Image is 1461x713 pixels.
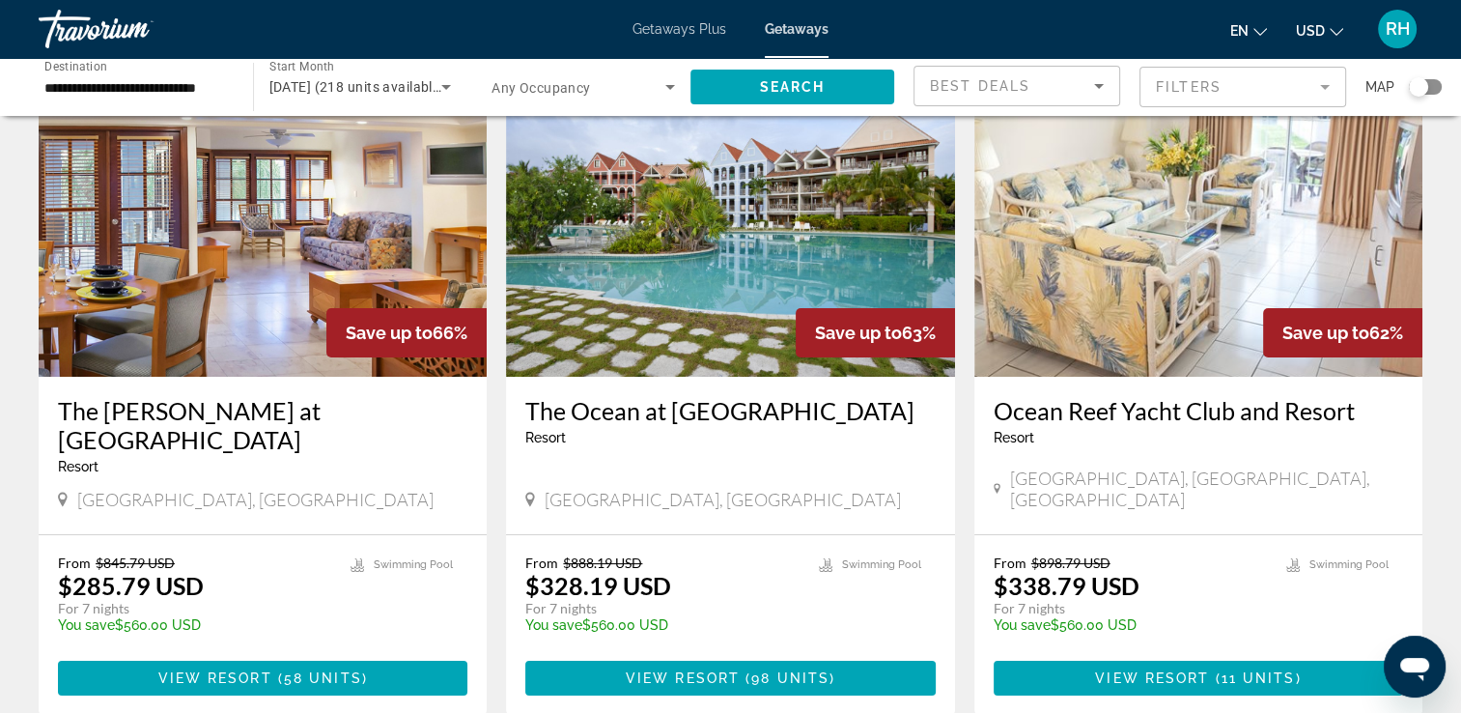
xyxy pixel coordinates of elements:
[58,571,204,600] p: $285.79 USD
[563,555,642,571] span: $888.19 USD
[1365,73,1394,100] span: Map
[1309,558,1389,571] span: Swimming Pool
[58,617,331,633] p: $560.00 USD
[506,68,954,377] img: 4063O01X.jpg
[1296,23,1325,39] span: USD
[1296,16,1343,44] button: Change currency
[796,308,955,357] div: 63%
[284,670,362,686] span: 58 units
[158,670,272,686] span: View Resort
[1372,9,1422,49] button: User Menu
[272,670,368,686] span: ( )
[1209,670,1301,686] span: ( )
[626,670,740,686] span: View Resort
[39,68,487,377] img: A200I01X.jpg
[525,661,935,696] button: View Resort(98 units)
[58,459,98,474] span: Resort
[994,617,1267,633] p: $560.00 USD
[77,489,434,510] span: [GEOGRAPHIC_DATA], [GEOGRAPHIC_DATA]
[39,4,232,54] a: Travorium
[994,617,1051,633] span: You save
[492,80,591,96] span: Any Occupancy
[525,617,799,633] p: $560.00 USD
[1384,636,1446,698] iframe: Button to launch messaging window
[815,323,902,343] span: Save up to
[994,396,1403,425] a: Ocean Reef Yacht Club and Resort
[525,617,582,633] span: You save
[269,79,445,95] span: [DATE] (218 units available)
[525,600,799,617] p: For 7 nights
[374,558,453,571] span: Swimming Pool
[58,396,467,454] a: The [PERSON_NAME] at [GEOGRAPHIC_DATA]
[751,670,829,686] span: 98 units
[1230,16,1267,44] button: Change language
[525,571,671,600] p: $328.19 USD
[96,555,175,571] span: $845.79 USD
[759,79,825,95] span: Search
[269,60,334,73] span: Start Month
[632,21,726,37] a: Getaways Plus
[994,430,1034,445] span: Resort
[974,68,1422,377] img: 2093I01L.jpg
[346,323,433,343] span: Save up to
[930,78,1030,94] span: Best Deals
[326,308,487,357] div: 66%
[58,555,91,571] span: From
[58,617,115,633] span: You save
[1230,23,1249,39] span: en
[765,21,829,37] a: Getaways
[1263,308,1422,357] div: 62%
[1010,468,1403,510] span: [GEOGRAPHIC_DATA], [GEOGRAPHIC_DATA], [GEOGRAPHIC_DATA]
[545,489,901,510] span: [GEOGRAPHIC_DATA], [GEOGRAPHIC_DATA]
[58,661,467,696] button: View Resort(58 units)
[1139,66,1346,108] button: Filter
[1386,19,1410,39] span: RH
[740,670,835,686] span: ( )
[1222,670,1296,686] span: 11 units
[525,430,566,445] span: Resort
[930,74,1104,98] mat-select: Sort by
[525,396,935,425] a: The Ocean at [GEOGRAPHIC_DATA]
[44,59,107,72] span: Destination
[525,555,558,571] span: From
[1095,670,1209,686] span: View Resort
[994,600,1267,617] p: For 7 nights
[994,571,1139,600] p: $338.79 USD
[994,661,1403,696] button: View Resort(11 units)
[1031,555,1110,571] span: $898.79 USD
[58,600,331,617] p: For 7 nights
[842,558,921,571] span: Swimming Pool
[690,70,895,104] button: Search
[1282,323,1369,343] span: Save up to
[994,555,1026,571] span: From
